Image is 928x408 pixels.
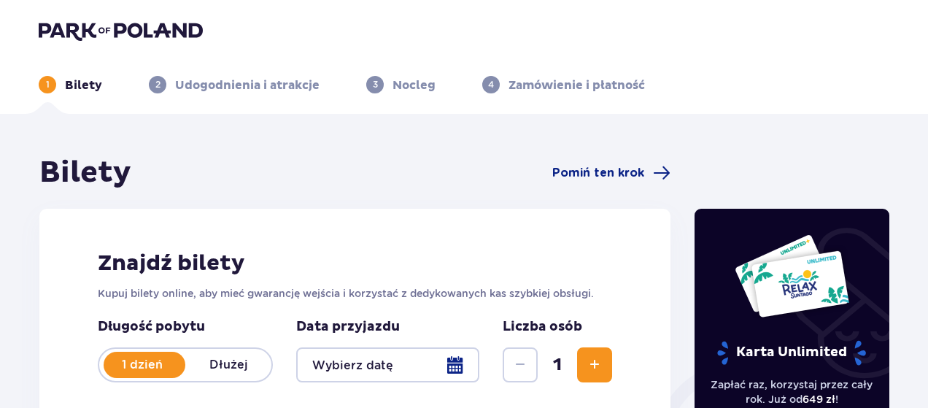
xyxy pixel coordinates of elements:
p: 1 [46,78,50,91]
span: Pomiń ten krok [552,165,644,181]
p: Zamówienie i płatność [509,77,645,93]
a: Pomiń ten krok [552,164,670,182]
div: 3Nocleg [366,76,436,93]
p: 1 dzień [99,357,185,373]
p: Liczba osób [503,318,582,336]
p: Bilety [65,77,102,93]
p: Kupuj bilety online, aby mieć gwarancję wejścia i korzystać z dedykowanych kas szybkiej obsługi. [98,286,612,301]
p: Udogodnienia i atrakcje [175,77,320,93]
p: Data przyjazdu [296,318,400,336]
span: 1 [541,354,574,376]
h2: Znajdź bilety [98,250,612,277]
p: 3 [373,78,378,91]
h1: Bilety [39,155,131,191]
p: Długość pobytu [98,318,273,336]
div: 1Bilety [39,76,102,93]
div: 2Udogodnienia i atrakcje [149,76,320,93]
span: 649 zł [803,393,835,405]
p: Nocleg [393,77,436,93]
button: Zmniejsz [503,347,538,382]
p: Zapłać raz, korzystaj przez cały rok. Już od ! [709,377,875,407]
p: 2 [155,78,161,91]
p: Karta Unlimited [716,340,867,366]
p: Dłużej [185,357,271,373]
p: 4 [488,78,494,91]
button: Zwiększ [577,347,612,382]
div: 4Zamówienie i płatność [482,76,645,93]
img: Dwie karty całoroczne do Suntago z napisem 'UNLIMITED RELAX', na białym tle z tropikalnymi liśćmi... [734,234,850,318]
img: Park of Poland logo [39,20,203,41]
